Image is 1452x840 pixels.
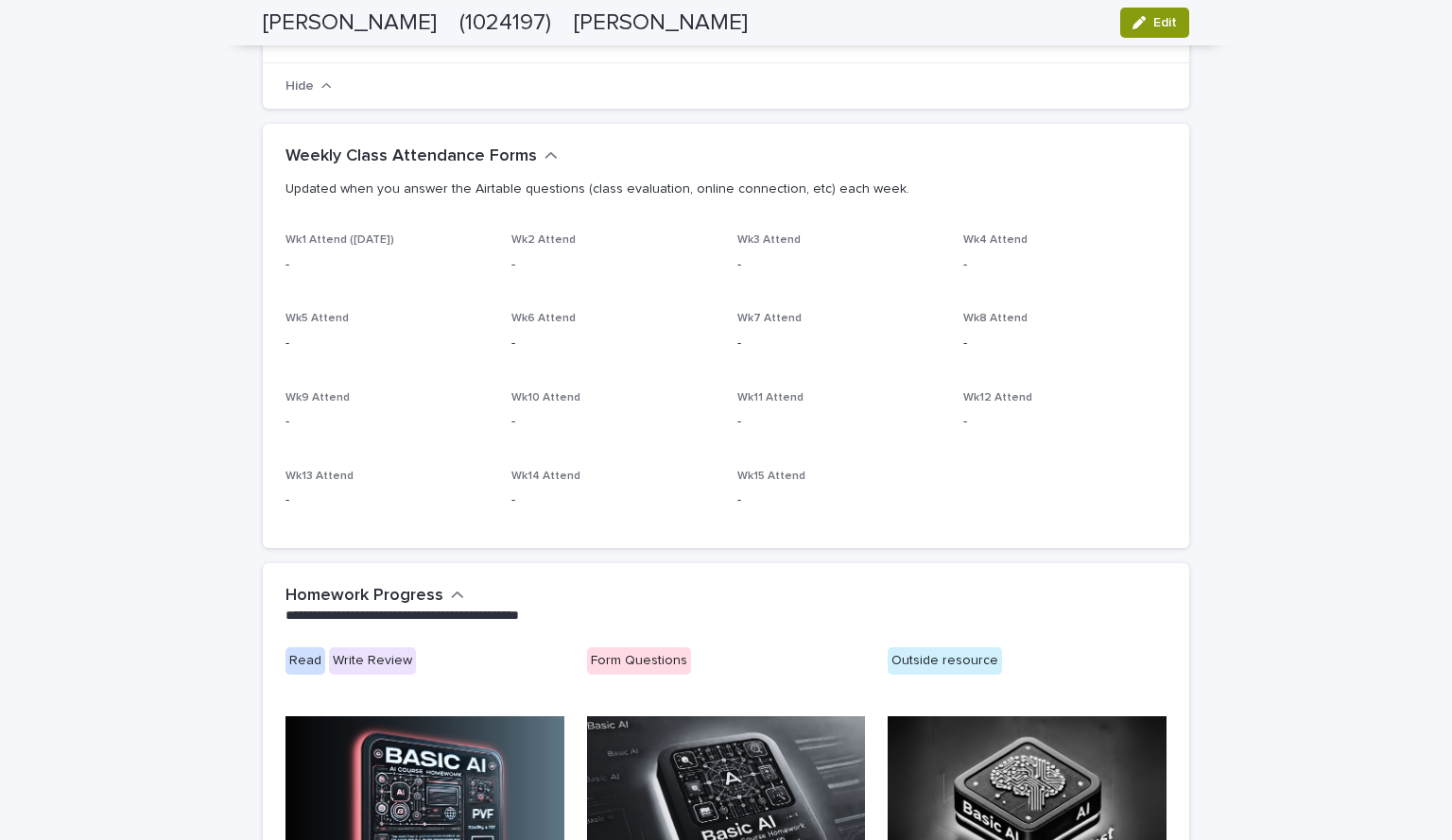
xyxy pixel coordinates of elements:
[1120,8,1189,38] button: Edit
[511,334,715,353] p: -
[285,471,354,482] span: Wk13 Attend
[737,255,941,275] p: -
[737,471,805,482] span: Wk15 Attend
[888,647,1002,675] div: Outside resource
[285,647,325,675] div: Read
[511,313,576,324] span: Wk6 Attend
[285,180,1159,197] p: Updated when you answer the Airtable questions (class evaluation, online connection, etc) each week.
[963,412,1167,432] p: -
[285,586,464,607] button: Homework Progress
[511,234,576,246] span: Wk2 Attend
[285,586,443,607] h2: Homework Progress
[737,412,941,432] p: -
[737,334,941,353] p: -
[285,334,489,353] p: -
[285,234,394,246] span: Wk1 Attend ([DATE])
[737,490,941,510] p: -
[737,392,804,403] span: Wk11 Attend
[1153,16,1177,29] span: Edit
[511,255,715,275] p: -
[285,79,332,94] button: Hide
[285,146,558,167] button: Weekly Class Attendance Forms
[329,647,416,675] div: Write Review
[511,471,580,482] span: Wk14 Attend
[285,392,350,403] span: Wk9 Attend
[737,313,802,324] span: Wk7 Attend
[511,412,715,432] p: -
[511,490,715,510] p: -
[963,313,1028,324] span: Wk8 Attend
[511,392,580,403] span: Wk10 Attend
[285,146,537,167] h2: Weekly Class Attendance Forms
[263,9,748,37] h2: [PERSON_NAME] (1024197) [PERSON_NAME]
[285,255,489,275] p: -
[737,234,801,246] span: Wk3 Attend
[963,234,1028,246] span: Wk4 Attend
[963,334,1167,353] p: -
[587,647,691,675] div: Form Questions
[285,313,349,324] span: Wk5 Attend
[285,490,489,510] p: -
[285,412,489,432] p: -
[963,392,1032,403] span: Wk12 Attend
[963,255,1167,275] p: -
